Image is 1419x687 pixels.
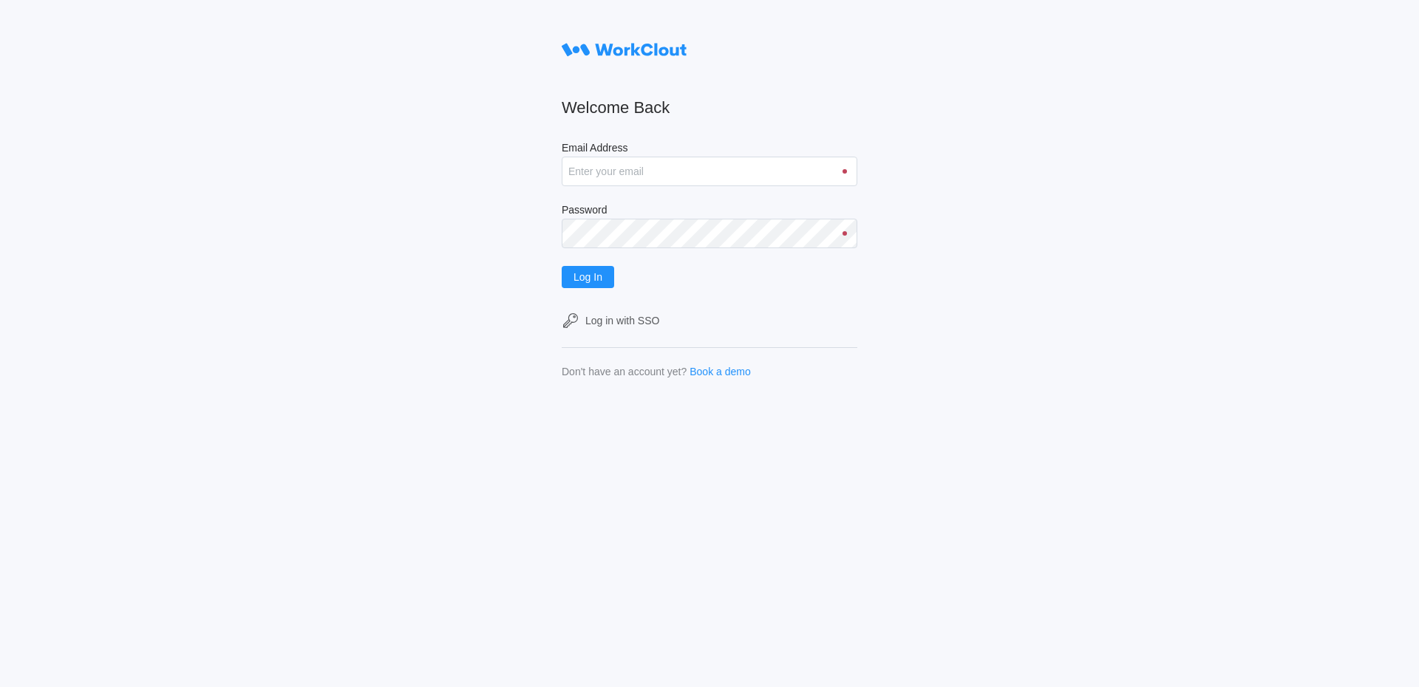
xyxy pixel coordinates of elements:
[562,142,857,157] label: Email Address
[574,272,602,282] span: Log In
[562,98,857,118] h2: Welcome Back
[585,315,659,327] div: Log in with SSO
[562,157,857,186] input: Enter your email
[562,366,687,377] div: Don't have an account yet?
[562,312,857,329] a: Log in with SSO
[562,204,857,219] label: Password
[690,366,751,377] a: Book a demo
[562,266,614,288] button: Log In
